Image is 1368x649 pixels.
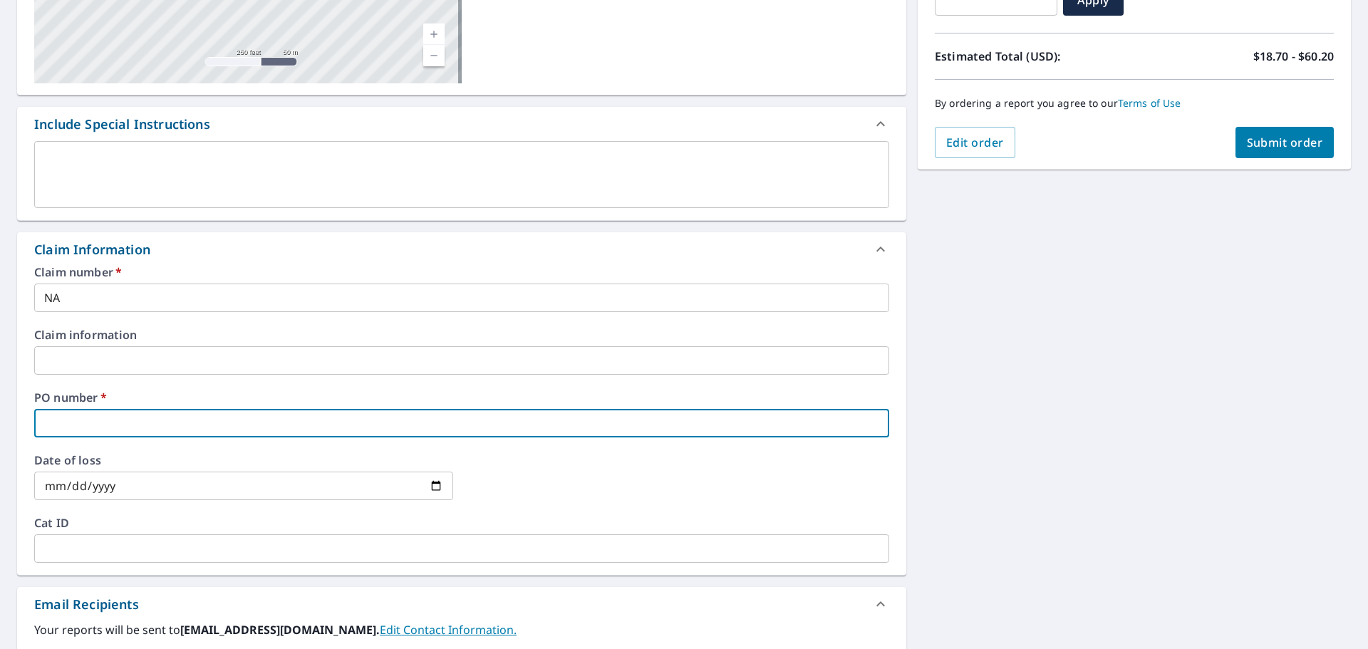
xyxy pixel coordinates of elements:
[17,107,906,141] div: Include Special Instructions
[1118,96,1181,110] a: Terms of Use
[34,455,453,466] label: Date of loss
[34,392,889,403] label: PO number
[423,45,445,66] a: Current Level 17, Zoom Out
[180,622,380,638] b: [EMAIL_ADDRESS][DOMAIN_NAME].
[34,595,139,614] div: Email Recipients
[1247,135,1323,150] span: Submit order
[380,622,517,638] a: EditContactInfo
[946,135,1004,150] span: Edit order
[935,97,1334,110] p: By ordering a report you agree to our
[935,48,1134,65] p: Estimated Total (USD):
[17,587,906,621] div: Email Recipients
[1253,48,1334,65] p: $18.70 - $60.20
[34,517,889,529] label: Cat ID
[1235,127,1335,158] button: Submit order
[935,127,1015,158] button: Edit order
[423,24,445,45] a: Current Level 17, Zoom In
[34,115,210,134] div: Include Special Instructions
[34,240,150,259] div: Claim Information
[34,329,889,341] label: Claim information
[34,266,889,278] label: Claim number
[17,232,906,266] div: Claim Information
[34,621,889,638] label: Your reports will be sent to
